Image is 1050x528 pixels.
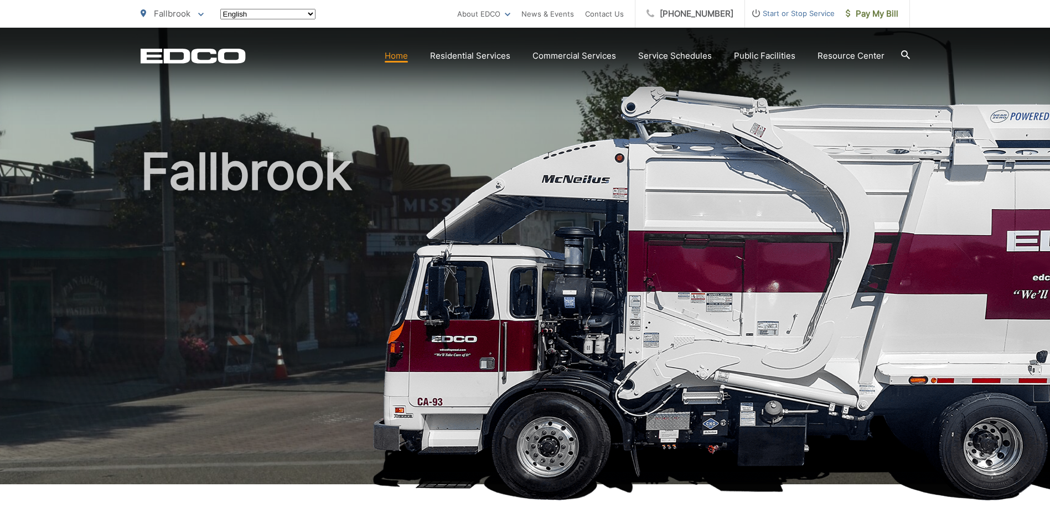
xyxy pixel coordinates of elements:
a: Public Facilities [734,49,795,63]
a: Commercial Services [532,49,616,63]
a: EDCD logo. Return to the homepage. [141,48,246,64]
a: About EDCO [457,7,510,20]
span: Fallbrook [154,8,190,19]
a: Home [385,49,408,63]
h1: Fallbrook [141,144,910,494]
a: News & Events [521,7,574,20]
span: Pay My Bill [846,7,898,20]
a: Residential Services [430,49,510,63]
select: Select a language [220,9,315,19]
a: Service Schedules [638,49,712,63]
a: Resource Center [818,49,885,63]
a: Contact Us [585,7,624,20]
